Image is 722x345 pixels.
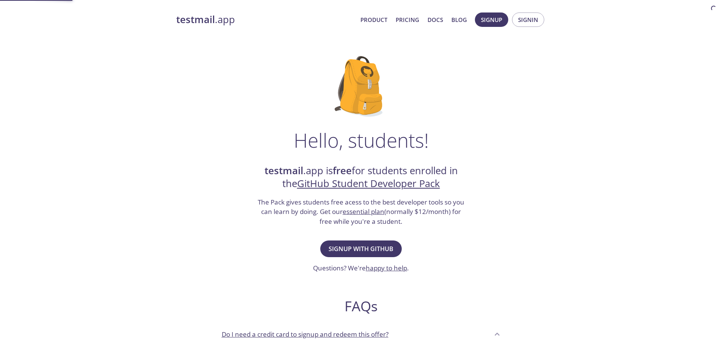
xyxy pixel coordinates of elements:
[257,197,465,226] h3: The Pack gives students free acess to the best developer tools so you can learn by doing. Get our...
[294,129,429,151] h1: Hello, students!
[216,298,507,315] h2: FAQs
[366,264,407,272] a: happy to help
[297,177,440,190] a: GitHub Student Developer Pack
[257,164,465,190] h2: .app is for students enrolled in the
[335,56,387,117] img: github-student-backpack.png
[176,13,215,26] strong: testmail
[329,244,393,254] span: Signup with GitHub
[396,15,419,25] a: Pricing
[222,329,388,339] p: Do I need a credit card to signup and redeem this offer?
[313,263,409,273] h3: Questions? We're .
[428,15,443,25] a: Docs
[475,12,508,27] button: Signup
[518,15,538,25] span: Signin
[451,15,467,25] a: Blog
[265,164,303,177] strong: testmail
[320,240,402,257] button: Signup with GitHub
[216,324,507,344] div: Do I need a credit card to signup and redeem this offer?
[176,13,354,26] a: testmail.app
[360,15,387,25] a: Product
[333,164,352,177] strong: free
[481,15,502,25] span: Signup
[343,207,384,216] a: essential plan
[512,12,544,27] button: Signin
